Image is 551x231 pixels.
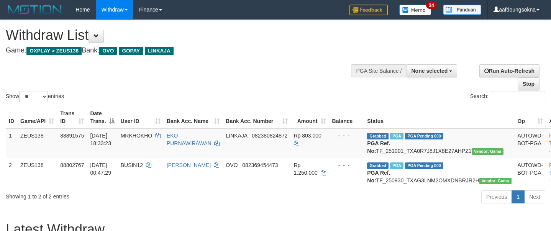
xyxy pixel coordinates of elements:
[407,64,458,77] button: None selected
[470,91,545,102] label: Search:
[226,133,247,139] span: LINKAJA
[481,190,512,203] a: Previous
[118,106,164,128] th: User ID: activate to sort column ascending
[6,158,17,187] td: 2
[6,4,64,15] img: MOTION_logo.png
[17,128,57,158] td: ZEUS138
[515,128,546,158] td: AUTOWD-BOT-PGA
[515,106,546,128] th: Op: activate to sort column ascending
[99,47,117,55] span: OVO
[443,5,481,15] img: panduan.png
[479,64,540,77] a: Run Auto-Refresh
[121,162,143,168] span: BUSIN12
[364,158,514,187] td: TF_250930_TXAG3LNM2OMXDNBRJR2H
[6,47,360,54] h4: Game: Bank:
[472,148,504,155] span: Vendor URL: https://trx31.1velocity.biz
[291,106,329,128] th: Amount: activate to sort column ascending
[367,162,389,169] span: Grabbed
[512,190,525,203] a: 1
[167,133,212,146] a: EKO PURNAWIRAWAN
[367,140,390,154] b: PGA Ref. No:
[19,91,48,102] select: Showentries
[294,162,318,176] span: Rp 1.250.000
[367,170,390,183] b: PGA Ref. No:
[226,162,238,168] span: OVO
[405,162,443,169] span: PGA Pending
[515,158,546,187] td: AUTOWD-BOT-PGA
[390,133,403,139] span: Marked by aafpengsreynich
[399,5,431,15] img: Button%20Memo.svg
[412,68,448,74] span: None selected
[26,47,82,55] span: OXPLAY > ZEUS138
[390,162,403,169] span: Marked by aafsreyleap
[242,162,278,168] span: Copy 082369454473 to clipboard
[17,106,57,128] th: Game/API: activate to sort column ascending
[329,106,364,128] th: Balance
[364,106,514,128] th: Status
[367,133,389,139] span: Grabbed
[252,133,287,139] span: Copy 082380824872 to clipboard
[90,133,111,146] span: [DATE] 18:33:23
[351,64,406,77] div: PGA Site Balance /
[349,5,388,15] img: Feedback.jpg
[60,162,84,168] span: 88802767
[491,91,545,102] input: Search:
[17,158,57,187] td: ZEUS138
[524,190,545,203] a: Next
[6,28,360,43] h1: Withdraw List
[57,106,87,128] th: Trans ID: activate to sort column ascending
[164,106,223,128] th: Bank Acc. Name: activate to sort column ascending
[90,162,111,176] span: [DATE] 00:47:29
[87,106,117,128] th: Date Trans.: activate to sort column descending
[332,161,361,169] div: - - -
[121,133,152,139] span: MRKHOKHO
[60,133,84,139] span: 88891575
[405,133,443,139] span: PGA Pending
[6,190,224,200] div: Showing 1 to 2 of 2 entries
[332,132,361,139] div: - - -
[426,2,436,9] span: 34
[167,162,211,168] a: [PERSON_NAME]
[6,128,17,158] td: 1
[294,133,321,139] span: Rp 803.000
[223,106,290,128] th: Bank Acc. Number: activate to sort column ascending
[119,47,143,55] span: GOPAY
[6,106,17,128] th: ID
[145,47,174,55] span: LINKAJA
[364,128,514,158] td: TF_251001_TXA0R7J8J1X8E27AHPZ1
[6,91,64,102] label: Show entries
[479,178,512,184] span: Vendor URL: https://trx31.1velocity.biz
[518,77,540,90] a: Stop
